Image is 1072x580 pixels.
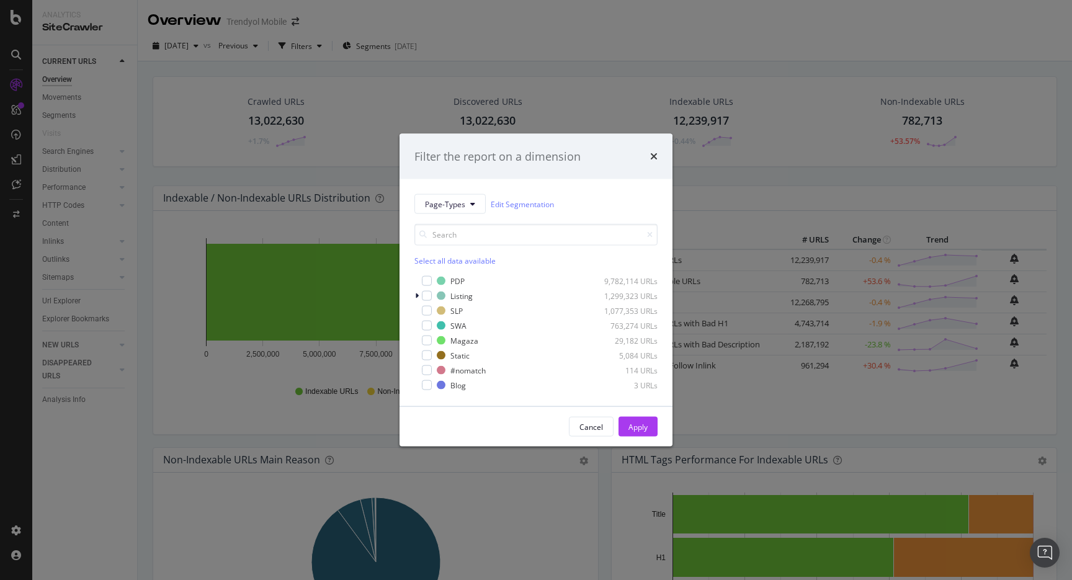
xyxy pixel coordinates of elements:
div: 114 URLs [597,365,658,375]
div: SLP [450,305,463,316]
div: 9,782,114 URLs [597,275,658,286]
div: times [650,148,658,164]
div: Apply [628,421,648,432]
div: 763,274 URLs [597,320,658,331]
input: Search [414,224,658,246]
div: 1,299,323 URLs [597,290,658,301]
div: 3 URLs [597,380,658,390]
div: PDP [450,275,465,286]
div: Open Intercom Messenger [1030,538,1060,568]
div: Magaza [450,335,478,346]
div: 5,084 URLs [597,350,658,360]
div: modal [400,133,672,447]
a: Edit Segmentation [491,197,554,210]
div: Cancel [579,421,603,432]
div: Select all data available [414,256,658,266]
div: Static [450,350,470,360]
div: SWA [450,320,467,331]
div: Filter the report on a dimension [414,148,581,164]
div: #nomatch [450,365,486,375]
span: Page-Types [425,199,465,209]
button: Page-Types [414,194,486,214]
div: Listing [450,290,473,301]
div: Blog [450,380,466,390]
div: 1,077,353 URLs [597,305,658,316]
button: Cancel [569,417,614,437]
div: 29,182 URLs [597,335,658,346]
button: Apply [619,417,658,437]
